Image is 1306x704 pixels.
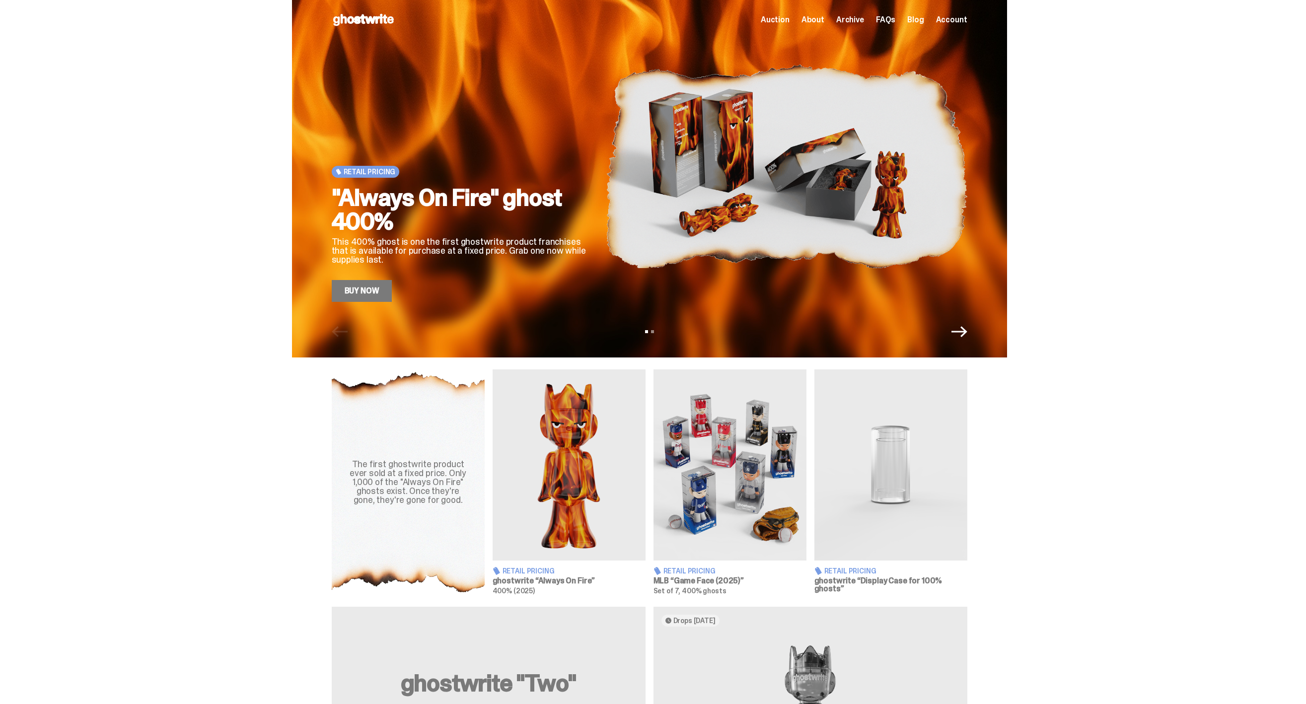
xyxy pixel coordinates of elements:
[332,280,392,302] a: Buy Now
[332,237,590,264] p: This 400% ghost is one the first ghostwrite product franchises that is available for purchase at ...
[936,16,967,24] a: Account
[653,586,726,595] span: Set of 7, 400% ghosts
[493,577,646,585] h3: ghostwrite “Always On Fire”
[493,369,646,595] a: Always On Fire Retail Pricing
[493,369,646,561] img: Always On Fire
[344,168,396,176] span: Retail Pricing
[493,586,535,595] span: 400% (2025)
[344,671,634,695] h2: ghostwrite "Two"
[645,330,648,333] button: View slide 1
[907,16,924,24] a: Blog
[673,617,716,625] span: Drops [DATE]
[824,567,876,574] span: Retail Pricing
[814,369,967,561] img: Display Case for 100% ghosts
[653,577,806,585] h3: MLB “Game Face (2025)”
[344,460,473,504] div: The first ghostwrite product ever sold at a fixed price. Only 1,000 of the "Always On Fire" ghost...
[651,330,654,333] button: View slide 2
[951,324,967,340] button: Next
[761,16,790,24] a: Auction
[801,16,824,24] a: About
[814,369,967,595] a: Display Case for 100% ghosts Retail Pricing
[876,16,895,24] a: FAQs
[606,31,967,302] img: "Always On Fire" ghost 400%
[814,577,967,593] h3: ghostwrite “Display Case for 100% ghosts”
[653,369,806,595] a: Game Face (2025) Retail Pricing
[663,567,716,574] span: Retail Pricing
[332,186,590,233] h2: "Always On Fire" ghost 400%
[653,369,806,561] img: Game Face (2025)
[836,16,864,24] a: Archive
[503,567,555,574] span: Retail Pricing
